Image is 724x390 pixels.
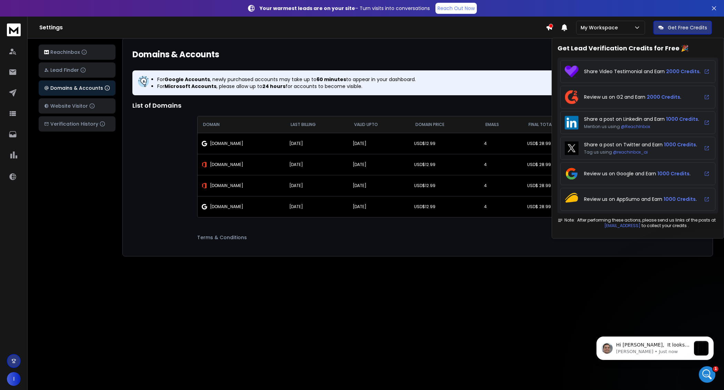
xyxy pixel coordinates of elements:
a: Share a post on Twitter and Earn 1000 Credits.Tag us using @reachinbox_ai [560,137,715,159]
span: Note: [557,217,575,223]
td: USD$ 28.99 [523,133,586,154]
img: logo [44,50,49,55]
a: Reach Out Now [435,3,477,14]
td: [DATE] [349,175,410,196]
strong: 60 minutes [316,76,346,83]
th: Final Total [523,116,586,133]
img: logo [7,23,21,36]
p: Review us on Google and Earn . [584,170,691,177]
span: 2000 Credits [647,94,680,100]
button: Website Visitor [39,98,115,114]
a: Review us on G2 and Earn 2000 Credits. [560,86,715,108]
p: After performing these actions, please send us links of the posts at to collect your credits . [575,217,718,228]
p: Tag us using [584,149,697,155]
p: For , newly purchased accounts may take up to to appear in your dashboard. [157,76,416,83]
h2: Get Lead Verification Credits for Free 🎉 [557,43,718,53]
button: Get Free Credits [653,21,712,35]
strong: Your warmest leads are on your site [260,5,355,12]
td: 4 [480,196,523,217]
td: USD$ 12.99 [410,154,480,175]
p: My Workspace [581,24,621,31]
th: Emails [480,116,523,133]
td: [DATE] [285,154,349,175]
td: USD$ 12.99 [410,133,480,154]
td: 4 [480,154,523,175]
a: Share a post on Linkedin and Earn 1000 Credits.Mention us using @ReachInbox [560,111,715,134]
td: USD$ 12.99 [410,196,480,217]
strong: 24 hours [262,83,285,90]
span: 2000 Credits [666,68,700,75]
iframe: Intercom notifications message [586,323,724,371]
td: USD$ 28.99 [523,196,586,217]
td: USD$ 28.99 [523,175,586,196]
a: [EMAIL_ADDRESS] [604,223,641,228]
th: Valid Upto [349,116,410,133]
span: 1000 Credits [666,116,698,123]
div: [DOMAIN_NAME] [202,183,281,188]
td: [DATE] [285,196,349,217]
p: For , please allow up to for accounts to become visible. [157,83,416,90]
p: Review us on AppSumo and Earn . [584,196,697,203]
button: Terms & Conditions [197,228,638,246]
iframe: Intercom live chat [699,366,715,383]
a: Review us on Google and Earn 1000 Credits. [560,162,715,185]
td: [DATE] [285,175,349,196]
p: Share Video Testimonial and Earn . [584,68,701,75]
span: @ReachInbox [621,124,650,129]
div: [DOMAIN_NAME] [202,162,281,167]
td: [DATE] [349,196,410,217]
p: – Turn visits into conversations [260,5,430,12]
button: Verification History [39,116,115,131]
span: @reachinbox_ai [613,149,648,155]
p: Reach Out Now [438,5,475,12]
p: Mention us using [584,124,699,129]
a: Share Video Testimonial and Earn 2000 Credits. [560,60,715,83]
button: I [7,372,21,386]
strong: Microsoft Accounts [164,83,217,90]
h2: List of Domains [132,101,703,110]
span: 1 [713,366,718,372]
td: USD$ 12.99 [410,175,480,196]
strong: Google Accounts [164,76,210,83]
span: 1000 Credits [664,196,696,203]
p: Review us on G2 and Earn . [584,94,681,100]
p: Share a post on Linkedin and Earn . [584,116,699,123]
td: [DATE] [285,133,349,154]
td: [DATE] [349,154,410,175]
td: [DATE] [349,133,410,154]
td: 4 [480,175,523,196]
th: Last Billing [285,116,349,133]
p: Share a post on Twitter and Earn . [584,141,697,148]
img: information [138,76,149,87]
button: Lead Finder [39,62,115,78]
div: [DOMAIN_NAME] [202,141,281,146]
th: Domain [198,116,285,133]
span: 1000 Credits [657,170,690,177]
span: 1000 Credits [664,141,696,148]
a: Review us on AppSumo and Earn 1000 Credits. [560,188,715,211]
h1: Domains & Accounts [132,49,219,60]
p: Get Free Credits [668,24,707,31]
td: USD$ 28.99 [523,154,586,175]
div: [DOMAIN_NAME] [202,204,281,209]
td: 4 [480,133,523,154]
th: Domain Price [410,116,480,133]
h1: Settings [39,23,546,32]
button: Domains & Accounts [39,80,115,96]
button: ReachInbox [39,45,115,60]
